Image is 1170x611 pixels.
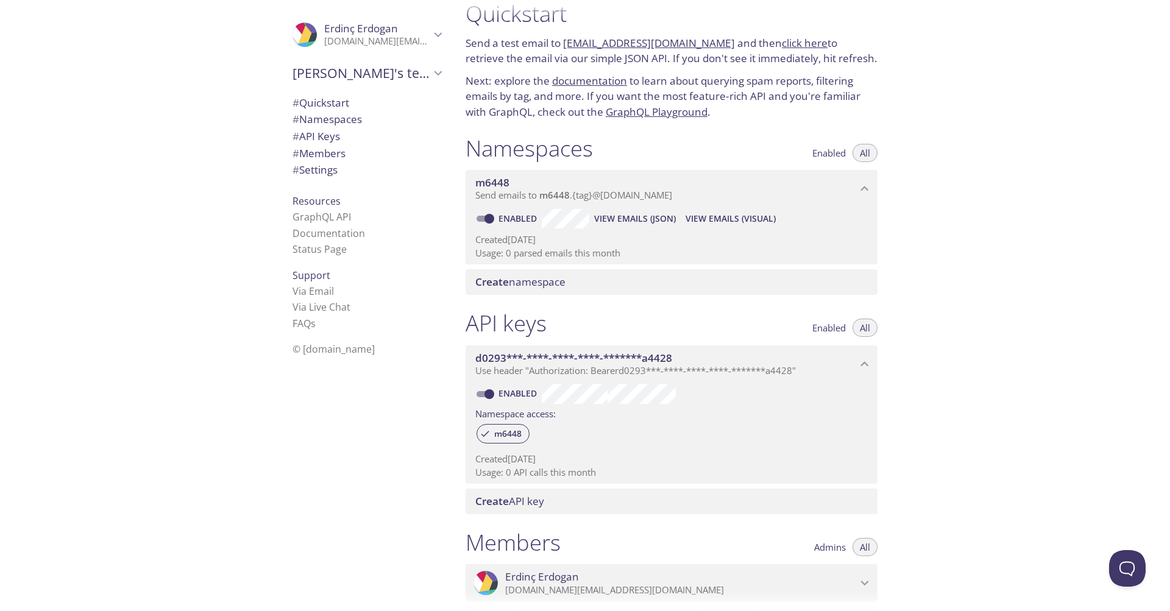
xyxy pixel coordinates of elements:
span: Send emails to . {tag} @[DOMAIN_NAME] [475,189,672,201]
a: GraphQL API [292,210,351,224]
a: FAQ [292,317,316,330]
div: Erdinç Erdogan [466,564,877,602]
span: m6448 [487,428,529,439]
a: Status Page [292,242,347,256]
span: Support [292,269,330,282]
button: All [853,538,877,556]
div: Create API Key [466,489,877,514]
span: namespace [475,275,565,289]
span: View Emails (Visual) [686,211,776,226]
div: Namespaces [283,111,451,128]
p: [DOMAIN_NAME][EMAIL_ADDRESS][DOMAIN_NAME] [505,584,857,596]
button: Admins [807,538,853,556]
span: # [292,96,299,110]
span: m6448 [539,189,570,201]
span: © [DOMAIN_NAME] [292,342,375,356]
div: Quickstart [283,94,451,111]
button: All [853,144,877,162]
a: click here [782,36,828,50]
span: m6448 [475,175,509,189]
p: Created [DATE] [475,233,868,246]
span: # [292,129,299,143]
p: [DOMAIN_NAME][EMAIL_ADDRESS][DOMAIN_NAME] [324,35,430,48]
a: documentation [552,74,627,88]
div: Erdinç Erdogan [283,15,451,55]
div: m6448 namespace [466,170,877,208]
span: # [292,163,299,177]
span: Resources [292,194,341,208]
span: Quickstart [292,96,349,110]
button: View Emails (JSON) [589,209,681,228]
p: Next: explore the to learn about querying spam reports, filtering emails by tag, and more. If you... [466,73,877,120]
button: Enabled [805,144,853,162]
div: Members [283,145,451,162]
a: GraphQL Playground [606,105,707,119]
button: Enabled [805,319,853,337]
span: Settings [292,163,338,177]
a: Documentation [292,227,365,240]
span: Create [475,494,509,508]
div: Erdinç's team [283,57,451,89]
button: View Emails (Visual) [681,209,781,228]
span: Erdinç Erdogan [505,570,579,584]
p: Send a test email to and then to retrieve the email via our simple JSON API. If you don't see it ... [466,35,877,66]
p: Created [DATE] [475,453,868,465]
span: API Keys [292,129,340,143]
h1: Members [466,529,561,556]
span: s [311,317,316,330]
span: Namespaces [292,112,362,126]
iframe: Help Scout Beacon - Open [1109,550,1146,587]
div: Team Settings [283,161,451,178]
div: m6448 [477,424,530,443]
p: Usage: 0 API calls this month [475,466,868,479]
span: Create [475,275,509,289]
span: # [292,112,299,126]
span: View Emails (JSON) [594,211,676,226]
div: Create namespace [466,269,877,295]
a: Via Email [292,284,334,298]
span: # [292,146,299,160]
h1: API keys [466,309,547,337]
div: API Keys [283,128,451,145]
a: [EMAIL_ADDRESS][DOMAIN_NAME] [563,36,735,50]
h1: Namespaces [466,135,593,162]
button: All [853,319,877,337]
span: Erdinç Erdogan [324,21,398,35]
label: Namespace access: [475,404,556,422]
a: Enabled [497,213,542,224]
span: API key [475,494,544,508]
a: Via Live Chat [292,300,350,314]
p: Usage: 0 parsed emails this month [475,247,868,260]
a: Enabled [497,387,542,399]
span: Members [292,146,346,160]
span: [PERSON_NAME]'s team [292,65,430,82]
